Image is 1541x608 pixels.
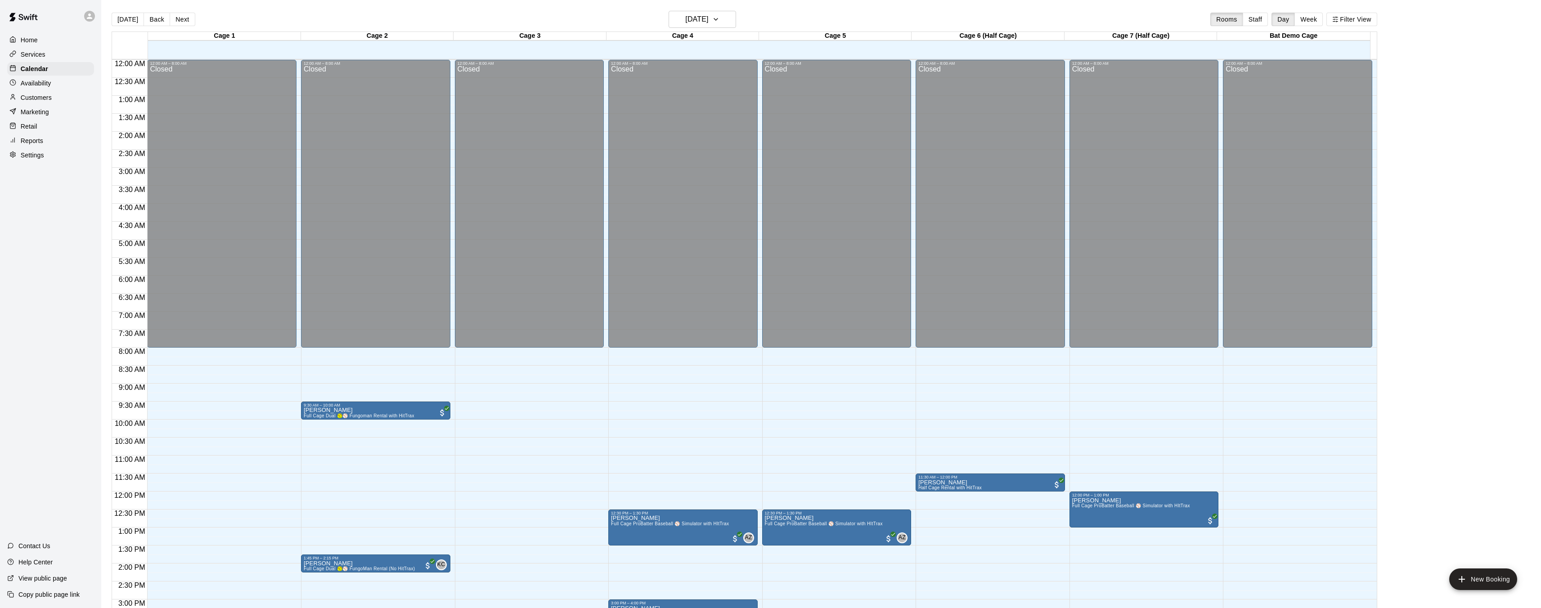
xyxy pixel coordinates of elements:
[112,510,147,517] span: 12:30 PM
[458,66,602,351] div: Closed
[21,64,48,73] p: Calendar
[765,511,909,515] div: 12:30 PM – 1:30 PM
[301,32,454,40] div: Cage 2
[437,560,445,569] span: KC
[148,32,301,40] div: Cage 1
[455,60,604,348] div: 12:00 AM – 8:00 AM: Closed
[117,204,148,211] span: 4:00 AM
[1294,13,1323,26] button: Week
[7,134,94,148] a: Reports
[304,413,414,418] span: Full Cage Dual 🥎⚾ Fungoman Rental with HitTrax
[685,13,708,26] h6: [DATE]
[117,366,148,373] span: 8:30 AM
[608,510,758,545] div: 12:30 PM – 1:30 PM: Full Cage ProBatter Baseball ⚾ Simulator with HItTrax
[117,312,148,319] span: 7:00 AM
[18,558,53,567] p: Help Center
[918,485,982,490] span: Half Cage Rental with HitTrax
[731,534,740,543] span: All customers have paid
[762,510,912,545] div: 12:30 PM – 1:30 PM: Full Cage ProBatter Baseball ⚾ Simulator with HItTrax
[304,66,448,351] div: Closed
[21,93,52,102] p: Customers
[900,532,908,543] span: Ashton Zeiher
[112,492,147,499] span: 12:00 PM
[112,456,148,463] span: 11:00 AM
[759,32,912,40] div: Cage 5
[21,122,37,131] p: Retail
[897,532,908,543] div: Ashton Zeiher
[112,420,148,427] span: 10:00 AM
[1271,13,1295,26] button: Day
[611,61,755,66] div: 12:00 AM – 8:00 AM
[7,91,94,104] a: Customers
[7,33,94,47] a: Home
[117,222,148,229] span: 4:30 AM
[1226,61,1370,66] div: 12:00 AM – 8:00 AM
[1069,492,1219,528] div: 12:00 PM – 1:00 PM: Jeffrey Sexson
[301,554,450,572] div: 1:45 PM – 2:15 PM: Full Cage Dual 🥎⚾ FungoMan Rental (No HitTrax)
[117,384,148,391] span: 9:00 AM
[7,120,94,133] a: Retail
[611,601,755,605] div: 3:00 PM – 4:00 PM
[438,408,447,417] span: All customers have paid
[116,563,148,571] span: 2:00 PM
[117,168,148,175] span: 3:00 AM
[7,105,94,119] a: Marketing
[7,48,94,61] a: Services
[18,590,80,599] p: Copy public page link
[117,402,148,409] span: 9:30 AM
[116,599,148,607] span: 3:00 PM
[304,403,448,407] div: 9:30 AM – 10:00 AM
[918,61,1062,66] div: 12:00 AM – 8:00 AM
[916,474,1065,492] div: 11:30 AM – 12:00 PM: Jessica Morrison
[1210,13,1243,26] button: Rooms
[117,132,148,139] span: 2:00 AM
[7,62,94,76] a: Calendar
[1226,66,1370,351] div: Closed
[765,61,909,66] div: 12:00 AM – 8:00 AM
[21,107,49,116] p: Marketing
[170,13,195,26] button: Next
[21,136,43,145] p: Reports
[611,511,755,515] div: 12:30 PM – 1:30 PM
[117,276,148,283] span: 6:00 AM
[765,66,909,351] div: Closed
[112,78,148,85] span: 12:30 AM
[912,32,1064,40] div: Cage 6 (Half Cage)
[117,330,148,337] span: 7:30 AM
[1243,13,1268,26] button: Staff
[117,348,148,355] span: 8:00 AM
[150,66,294,351] div: Closed
[21,36,38,45] p: Home
[7,148,94,162] a: Settings
[301,60,450,348] div: 12:00 AM – 8:00 AM: Closed
[116,528,148,535] span: 1:00 PM
[18,541,50,550] p: Contact Us
[1072,503,1190,508] span: Full Cage ProBatter Baseball ⚾ Simulator with HItTrax
[607,32,759,40] div: Cage 4
[762,60,912,348] div: 12:00 AM – 8:00 AM: Closed
[18,574,67,583] p: View public page
[458,61,602,66] div: 12:00 AM – 8:00 AM
[1072,66,1216,351] div: Closed
[117,150,148,157] span: 2:30 AM
[747,532,754,543] span: Ashton Zeiher
[112,474,148,481] span: 11:30 AM
[116,545,148,553] span: 1:30 PM
[916,60,1065,348] div: 12:00 AM – 8:00 AM: Closed
[112,13,144,26] button: [DATE]
[116,581,148,589] span: 2:30 PM
[454,32,606,40] div: Cage 3
[669,11,736,28] button: [DATE]
[7,76,94,90] a: Availability
[150,61,294,66] div: 12:00 AM – 8:00 AM
[918,475,1062,479] div: 11:30 AM – 12:00 PM
[112,60,148,67] span: 12:00 AM
[1065,32,1217,40] div: Cage 7 (Half Cage)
